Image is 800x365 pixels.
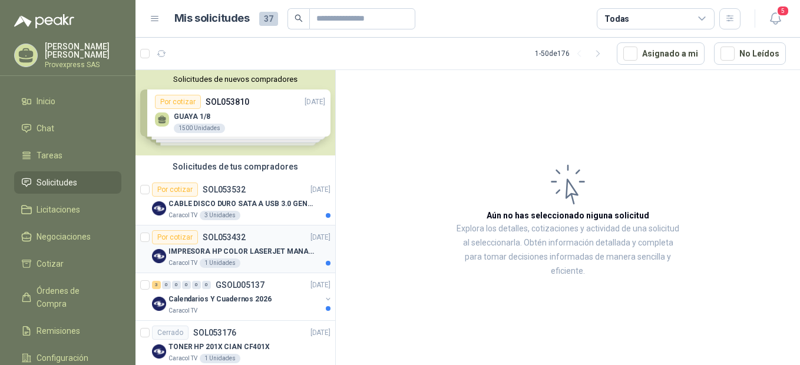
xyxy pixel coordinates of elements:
[168,354,197,363] p: Caracol TV
[168,306,197,316] p: Caracol TV
[172,281,181,289] div: 0
[135,225,335,273] a: Por cotizarSOL053432[DATE] Company LogoIMPRESORA HP COLOR LASERJET MANAGED E45028DNCaracol TV1 Un...
[617,42,705,65] button: Asignado a mi
[37,122,54,135] span: Chat
[37,176,77,189] span: Solicitudes
[200,354,240,363] div: 1 Unidades
[193,328,236,337] p: SOL053176
[14,198,121,221] a: Licitaciones
[152,281,161,289] div: 3
[37,284,110,310] span: Órdenes de Compra
[14,14,74,28] img: Logo peakr
[135,155,335,178] div: Solicitudes de tus compradores
[37,324,80,337] span: Remisiones
[535,44,607,63] div: 1 - 50 de 176
[310,327,330,339] p: [DATE]
[168,211,197,220] p: Caracol TV
[140,75,330,84] button: Solicitudes de nuevos compradores
[202,281,211,289] div: 0
[37,230,91,243] span: Negociaciones
[200,258,240,268] div: 1 Unidades
[14,253,121,275] a: Cotizar
[135,178,335,225] a: Por cotizarSOL053532[DATE] Company LogoCABLE DISCO DURO SATA A USB 3.0 GENERICOCaracol TV3 Unidades
[14,144,121,167] a: Tareas
[14,320,121,342] a: Remisiones
[152,326,189,340] div: Cerrado
[14,171,121,194] a: Solicitudes
[37,95,55,108] span: Inicio
[45,61,121,68] p: Provexpress SAS
[14,117,121,140] a: Chat
[37,149,62,162] span: Tareas
[216,281,265,289] p: GSOL005137
[310,232,330,243] p: [DATE]
[162,281,171,289] div: 0
[295,14,303,22] span: search
[37,203,80,216] span: Licitaciones
[310,280,330,291] p: [DATE]
[152,297,166,311] img: Company Logo
[203,185,246,194] p: SOL053532
[203,233,246,241] p: SOL053432
[14,280,121,315] a: Órdenes de Compra
[604,12,629,25] div: Todas
[310,184,330,195] p: [DATE]
[37,257,64,270] span: Cotizar
[192,281,201,289] div: 0
[200,211,240,220] div: 3 Unidades
[37,351,88,364] span: Configuración
[487,209,649,222] h3: Aún no has seleccionado niguna solicitud
[168,246,315,257] p: IMPRESORA HP COLOR LASERJET MANAGED E45028DN
[174,10,250,27] h1: Mis solicitudes
[168,258,197,268] p: Caracol TV
[135,70,335,155] div: Solicitudes de nuevos compradoresPor cotizarSOL053810[DATE] GUAYA 1/81500 UnidadesPor cotizarSOL0...
[152,249,166,263] img: Company Logo
[776,5,789,16] span: 5
[714,42,786,65] button: No Leídos
[152,230,198,244] div: Por cotizar
[152,344,166,359] img: Company Logo
[454,222,682,278] p: Explora los detalles, cotizaciones y actividad de una solicitud al seleccionarla. Obtén informaci...
[152,201,166,215] img: Company Logo
[14,225,121,248] a: Negociaciones
[168,198,315,210] p: CABLE DISCO DURO SATA A USB 3.0 GENERICO
[45,42,121,59] p: [PERSON_NAME] [PERSON_NAME]
[152,278,333,316] a: 3 0 0 0 0 0 GSOL005137[DATE] Company LogoCalendarios Y Cuadernos 2026Caracol TV
[152,182,198,197] div: Por cotizar
[168,341,270,353] p: TONER HP 201X CIAN CF401X
[182,281,191,289] div: 0
[259,12,278,26] span: 37
[168,294,272,305] p: Calendarios Y Cuadernos 2026
[765,8,786,29] button: 5
[14,90,121,112] a: Inicio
